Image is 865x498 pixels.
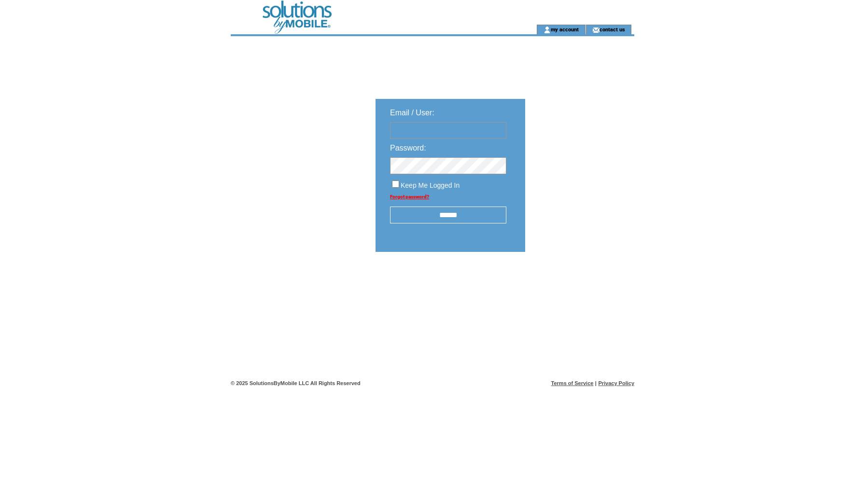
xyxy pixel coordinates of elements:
[598,380,634,386] a: Privacy Policy
[600,26,625,32] a: contact us
[551,380,594,386] a: Terms of Service
[231,380,361,386] span: © 2025 SolutionsByMobile LLC All Rights Reserved
[390,109,434,117] span: Email / User:
[553,276,601,288] img: transparent.png
[592,26,600,34] img: contact_us_icon.gif
[390,194,429,199] a: Forgot password?
[401,181,460,189] span: Keep Me Logged In
[595,380,597,386] span: |
[544,26,551,34] img: account_icon.gif
[390,144,426,152] span: Password:
[551,26,579,32] a: my account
